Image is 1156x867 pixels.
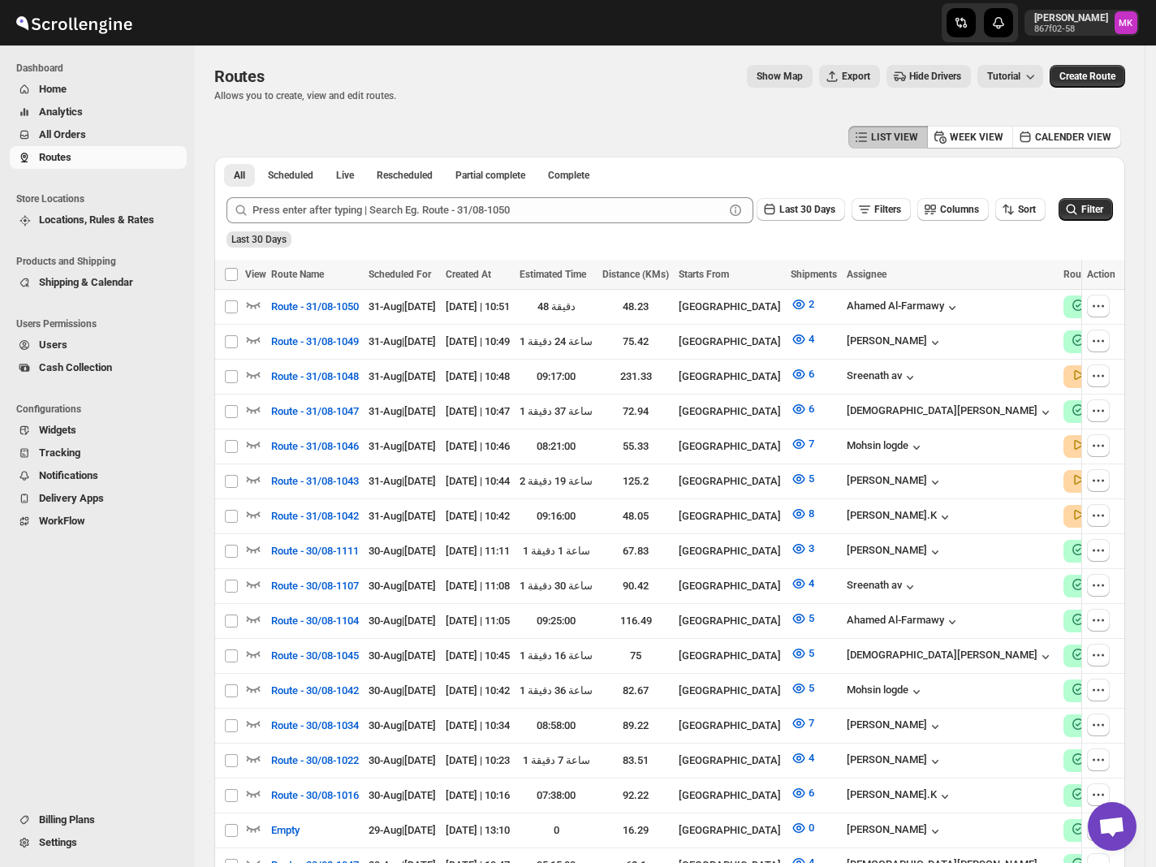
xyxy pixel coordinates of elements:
[446,787,510,804] div: [DATE] | 10:16
[1070,786,1144,802] button: COMPLETE
[446,822,510,839] div: [DATE] | 13:10
[369,615,436,627] span: 30-Aug | [DATE]
[369,269,431,280] span: Scheduled For
[446,718,510,734] div: [DATE] | 10:34
[757,70,803,83] span: Show Map
[679,508,781,524] div: [GEOGRAPHIC_DATA]
[679,438,781,455] div: [GEOGRAPHIC_DATA]
[1070,507,1114,523] button: LIVE
[520,369,593,385] div: 09:17:00
[446,508,510,524] div: [DATE] | 10:42
[791,269,837,280] span: Shipments
[455,169,525,182] span: Partial complete
[520,613,593,629] div: 09:25:00
[1119,18,1134,28] text: MK
[781,396,824,422] button: 6
[261,364,369,390] button: Route - 31/08-1048
[446,299,510,315] div: [DATE] | 10:51
[446,648,510,664] div: [DATE] | 10:45
[261,399,369,425] button: Route - 31/08-1047
[847,509,953,525] button: [PERSON_NAME].K
[679,822,781,839] div: [GEOGRAPHIC_DATA]
[39,361,112,373] span: Cash Collection
[271,822,300,839] span: Empty
[781,675,824,701] button: 5
[847,404,1054,421] div: [DEMOGRAPHIC_DATA][PERSON_NAME]
[1070,472,1114,488] button: LIVE
[261,817,309,843] button: Empty
[602,822,669,839] div: 16.29
[679,403,781,420] div: [GEOGRAPHIC_DATA]
[446,269,491,280] span: Created At
[602,613,669,629] div: 116.49
[679,753,781,769] div: [GEOGRAPHIC_DATA]
[271,613,359,629] span: Route - 30/08-1104
[847,823,943,839] button: [PERSON_NAME]
[848,126,928,149] button: LIST VIEW
[779,204,835,215] span: Last 30 Days
[781,606,824,632] button: 5
[369,335,436,347] span: 31-Aug | [DATE]
[1035,131,1111,144] span: CALENDER VIEW
[847,718,943,735] button: [PERSON_NAME]
[10,209,187,231] button: Locations, Rules & Rates
[261,783,369,809] button: Route - 30/08-1016
[39,813,95,826] span: Billing Plans
[39,339,67,351] span: Users
[1070,367,1114,383] button: LIVE
[847,269,886,280] span: Assignee
[602,578,669,594] div: 90.42
[1070,751,1144,767] button: COMPLETE
[781,326,824,352] button: 4
[847,684,925,700] button: Mohsin logde
[261,468,369,494] button: Route - 31/08-1043
[446,403,510,420] div: [DATE] | 10:47
[950,131,1003,144] span: WEEK VIEW
[369,580,436,592] span: 30-Aug | [DATE]
[39,424,76,436] span: Widgets
[446,578,510,594] div: [DATE] | 11:08
[377,169,433,182] span: Rescheduled
[602,438,669,455] div: 55.33
[520,683,593,699] div: 1 ساعة 36 دقيقة
[602,269,669,280] span: Distance (KMs)
[847,474,943,490] div: [PERSON_NAME]
[847,753,943,770] div: [PERSON_NAME]
[809,612,814,624] span: 5
[1018,204,1036,215] span: Sort
[995,198,1046,221] button: Sort
[852,198,911,221] button: Filters
[809,507,814,520] span: 8
[16,192,187,205] span: Store Locations
[602,648,669,664] div: 75
[520,299,593,315] div: 48 دقيقة
[819,65,880,88] button: Export
[369,510,436,522] span: 31-Aug | [DATE]
[679,269,729,280] span: Starts From
[747,65,813,88] button: Map action label
[809,577,814,589] span: 4
[602,334,669,350] div: 75.42
[781,501,824,527] button: 8
[271,508,359,524] span: Route - 31/08-1042
[847,334,943,351] div: [PERSON_NAME]
[16,403,187,416] span: Configurations
[1024,10,1139,36] button: User menu
[679,369,781,385] div: [GEOGRAPHIC_DATA]
[245,269,266,280] span: View
[679,299,781,315] div: [GEOGRAPHIC_DATA]
[679,718,781,734] div: [GEOGRAPHIC_DATA]
[679,613,781,629] div: [GEOGRAPHIC_DATA]
[602,683,669,699] div: 82.67
[847,300,960,316] button: Ahamed Al-Farmawy
[871,131,918,144] span: LIST VIEW
[847,579,918,595] button: Sreenath av
[1050,65,1125,88] button: Create Route
[809,717,814,729] span: 7
[809,403,814,415] span: 6
[847,649,1054,665] button: [DEMOGRAPHIC_DATA][PERSON_NAME]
